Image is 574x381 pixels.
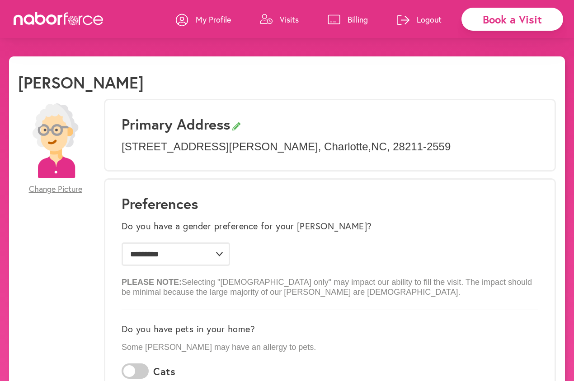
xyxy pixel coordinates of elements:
label: Do you have pets in your home? [122,324,255,335]
h3: Primary Address [122,116,538,133]
p: My Profile [196,14,231,25]
h1: [PERSON_NAME] [18,73,144,92]
span: Change Picture [29,184,82,194]
p: Some [PERSON_NAME] may have an allergy to pets. [122,343,538,353]
label: Cats [153,366,175,377]
a: Logout [397,6,442,33]
a: My Profile [176,6,231,33]
a: Billing [328,6,368,33]
h1: Preferences [122,195,538,212]
p: Selecting "[DEMOGRAPHIC_DATA] only" may impact our ability to fill the visit. The impact should b... [122,270,538,297]
label: Do you have a gender preference for your [PERSON_NAME]? [122,221,372,232]
img: efc20bcf08b0dac87679abea64c1faab.png [18,103,93,178]
div: Book a Visit [461,8,563,31]
p: [STREET_ADDRESS][PERSON_NAME] , Charlotte , NC , 28211-2559 [122,140,538,153]
a: Visits [260,6,299,33]
p: Logout [417,14,442,25]
p: Billing [348,14,368,25]
b: PLEASE NOTE: [122,278,182,287]
p: Visits [280,14,299,25]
